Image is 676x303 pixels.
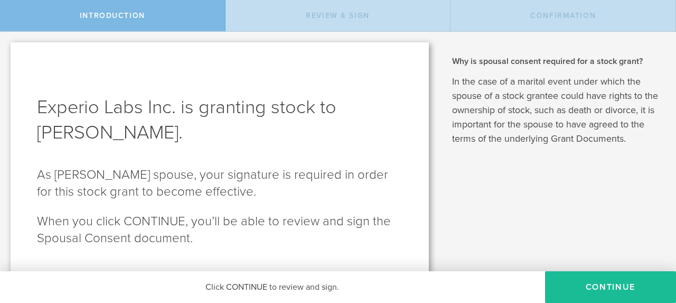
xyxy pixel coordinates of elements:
span: Confirmation [530,11,596,20]
h2: Why is spousal consent required for a stock grant? [452,56,660,67]
span: Review & Sign [306,11,370,20]
h1: Experio Labs Inc. is granting stock to [PERSON_NAME]. [37,95,402,145]
p: When you click CONTINUE, you’ll be able to review and sign the Spousal Consent document. [37,213,402,247]
p: As [PERSON_NAME] spouse, your signature is required in order for this stock grant to become effec... [37,167,402,200]
span: Introduction [80,11,145,20]
p: In the case of a marital event under which the spouse of a stock grantee could have rights to the... [452,75,660,146]
button: CONTINUE [545,271,676,303]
